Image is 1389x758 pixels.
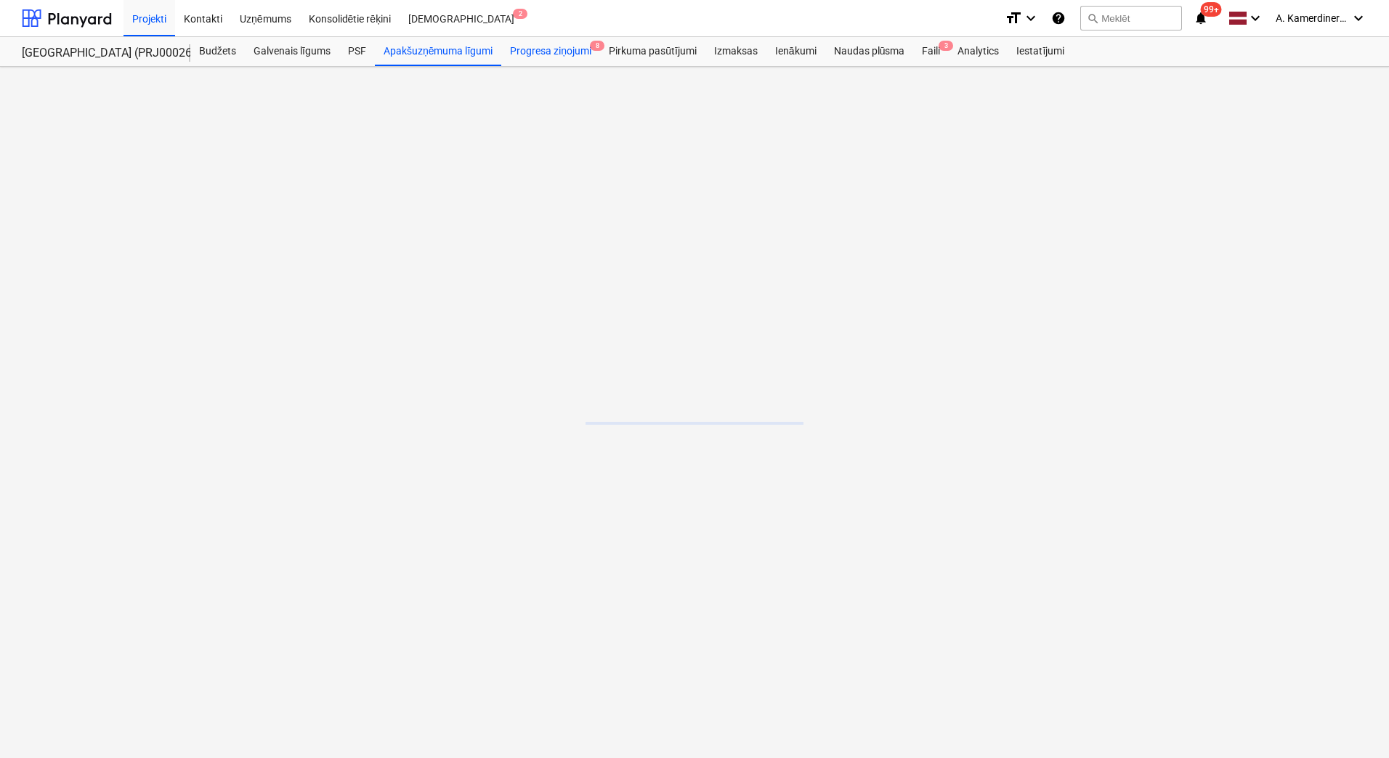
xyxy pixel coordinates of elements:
[501,37,600,66] div: Progresa ziņojumi
[913,37,949,66] a: Faili3
[1276,12,1348,24] span: A. Kamerdinerovs
[513,9,527,19] span: 2
[1080,6,1182,30] button: Meklēt
[339,37,375,66] a: PSF
[949,37,1008,66] a: Analytics
[1005,9,1022,27] i: format_size
[190,37,245,66] a: Budžets
[1051,9,1066,27] i: Zināšanu pamats
[1022,9,1040,27] i: keyboard_arrow_down
[1316,688,1389,758] iframe: Chat Widget
[1350,9,1367,27] i: keyboard_arrow_down
[1008,37,1073,66] a: Iestatījumi
[1201,2,1222,17] span: 99+
[590,41,604,51] span: 8
[766,37,825,66] a: Ienākumi
[375,37,501,66] a: Apakšuzņēmuma līgumi
[1247,9,1264,27] i: keyboard_arrow_down
[825,37,914,66] a: Naudas plūsma
[939,41,953,51] span: 3
[245,37,339,66] a: Galvenais līgums
[1087,12,1098,24] span: search
[600,37,705,66] a: Pirkuma pasūtījumi
[913,37,949,66] div: Faili
[22,46,173,61] div: [GEOGRAPHIC_DATA] (PRJ0002627, K-1 un K-2(2.kārta) 2601960
[501,37,600,66] a: Progresa ziņojumi8
[1194,9,1208,27] i: notifications
[705,37,766,66] a: Izmaksas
